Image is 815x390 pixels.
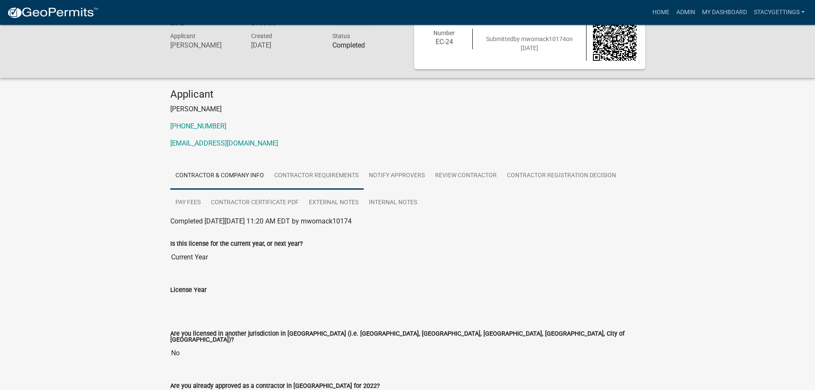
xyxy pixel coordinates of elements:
[170,241,303,247] label: Is this license for the current year, or next year?
[430,162,502,190] a: Review Contractor
[170,383,380,389] label: Are you already approved as a contractor in [GEOGRAPHIC_DATA] for 2022?
[206,189,304,217] a: Contractor Certificate PDF
[251,33,272,39] span: Created
[170,104,645,114] p: [PERSON_NAME]
[673,4,699,21] a: Admin
[251,41,320,49] h6: [DATE]
[170,88,645,101] h4: Applicant
[502,162,621,190] a: Contractor Registration Decision
[269,162,364,190] a: Contractor Requirements
[513,36,566,42] span: by mwomack10174
[170,41,239,49] h6: [PERSON_NAME]
[593,17,637,61] img: QR code
[364,162,430,190] a: Notify Approvers
[170,189,206,217] a: Pay Fees
[170,122,226,130] a: [PHONE_NUMBER]
[332,41,365,49] strong: Completed
[649,4,673,21] a: Home
[364,189,422,217] a: Internal Notes
[170,331,645,343] label: Are you licensed in another jurisdiction in [GEOGRAPHIC_DATA] (i.e. [GEOGRAPHIC_DATA], [GEOGRAPHI...
[423,38,466,46] h6: EC-24
[170,287,207,293] label: License Year
[170,33,196,39] span: Applicant
[750,4,808,21] a: StacyGettings
[170,162,269,190] a: Contractor & Company Info
[486,36,573,51] span: Submitted on [DATE]
[304,189,364,217] a: External Notes
[699,4,750,21] a: My Dashboard
[170,139,278,147] a: [EMAIL_ADDRESS][DOMAIN_NAME]
[433,30,455,36] span: Number
[170,217,352,225] span: Completed [DATE][DATE] 11:20 AM EDT by mwomack10174
[332,33,350,39] span: Status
